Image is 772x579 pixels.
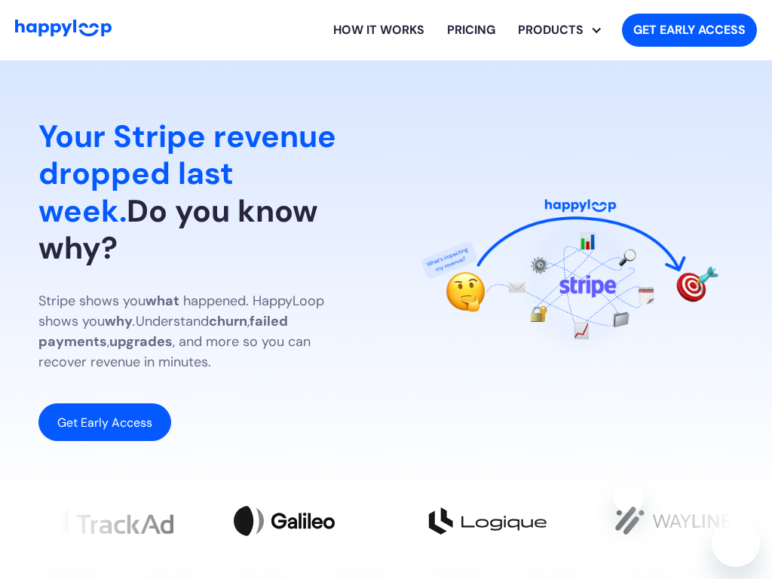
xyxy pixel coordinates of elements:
span: Your Stripe revenue dropped last week. [38,116,336,231]
strong: upgrades [109,332,173,351]
strong: why [105,312,133,330]
p: Stripe shows you happened. HappyLoop shows you Understand , , , and more so you can recover reven... [38,291,362,372]
img: HappyLoop Logo [15,20,112,37]
em: . [133,312,136,330]
div: PRODUCTS [507,21,595,39]
h1: Do you know why? [38,118,362,267]
div: PRODUCTS [518,6,610,54]
a: View HappyLoop pricing plans [436,6,507,54]
iframe: Botón para iniciar la ventana de mensajería [712,519,760,567]
a: Get Early Access [38,403,171,441]
div: Explore HappyLoop use cases [507,6,610,54]
a: Go to Home Page [15,20,112,41]
strong: churn [209,312,247,330]
a: Learn how HappyLoop works [322,6,436,54]
strong: failed payments [38,312,288,351]
a: Get started with HappyLoop [622,14,757,47]
strong: what [146,292,179,310]
iframe: Cerrar mensaje [614,482,644,513]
